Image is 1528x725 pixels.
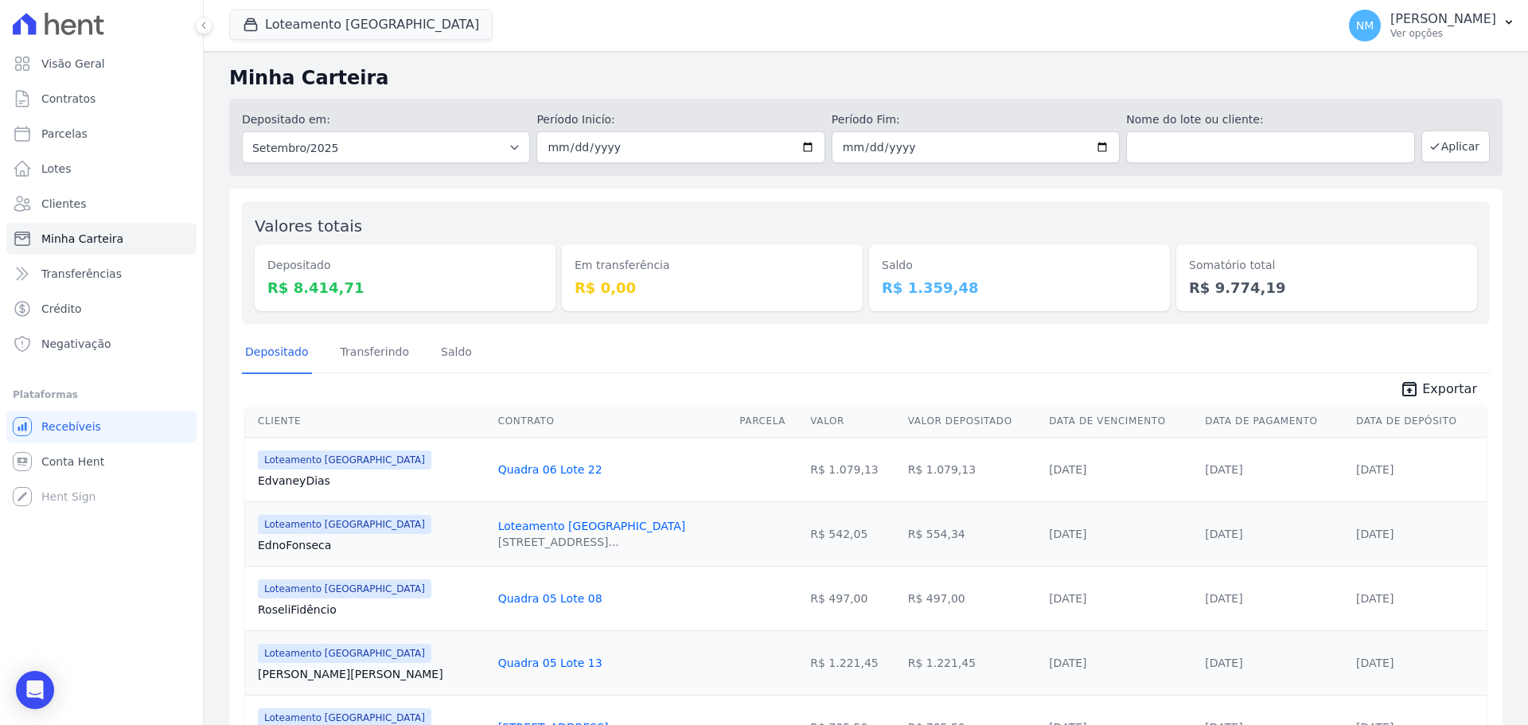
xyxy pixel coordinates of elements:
a: [DATE] [1205,657,1242,669]
h2: Minha Carteira [229,64,1503,92]
span: Transferências [41,266,122,282]
p: [PERSON_NAME] [1390,11,1496,27]
a: Visão Geral [6,48,197,80]
button: NM [PERSON_NAME] Ver opções [1336,3,1528,48]
a: Minha Carteira [6,223,197,255]
span: Conta Hent [41,454,104,470]
div: [STREET_ADDRESS]... [498,534,686,550]
dt: Depositado [267,257,543,274]
a: Quadra 06 Lote 22 [498,463,602,476]
a: [DATE] [1049,592,1086,605]
a: Parcelas [6,118,197,150]
a: [DATE] [1356,592,1394,605]
span: Negativação [41,336,111,352]
a: [DATE] [1049,528,1086,540]
span: Minha Carteira [41,231,123,247]
a: Clientes [6,188,197,220]
span: Loteamento [GEOGRAPHIC_DATA] [258,579,431,598]
th: Contrato [492,405,734,438]
a: Crédito [6,293,197,325]
a: EdnoFonseca [258,537,485,553]
dd: R$ 0,00 [575,277,850,298]
td: R$ 1.079,13 [902,437,1043,501]
button: Loteamento [GEOGRAPHIC_DATA] [229,10,493,40]
td: R$ 1.079,13 [804,437,901,501]
span: Clientes [41,196,86,212]
a: Contratos [6,83,197,115]
a: Quadra 05 Lote 13 [498,657,602,669]
dt: Somatório total [1189,257,1464,274]
div: Plataformas [13,385,190,404]
td: R$ 1.221,45 [804,630,901,695]
td: R$ 497,00 [804,566,901,630]
th: Valor Depositado [902,405,1043,438]
a: unarchive Exportar [1387,380,1490,402]
a: [PERSON_NAME][PERSON_NAME] [258,666,485,682]
div: Open Intercom Messenger [16,671,54,709]
i: unarchive [1400,380,1419,399]
a: [DATE] [1356,463,1394,476]
button: Aplicar [1421,131,1490,162]
label: Período Fim: [832,111,1120,128]
th: Cliente [245,405,492,438]
a: Quadra 05 Lote 08 [498,592,602,605]
dd: R$ 8.414,71 [267,277,543,298]
a: [DATE] [1205,528,1242,540]
span: Loteamento [GEOGRAPHIC_DATA] [258,450,431,470]
span: Crédito [41,301,82,317]
a: Negativação [6,328,197,360]
span: Visão Geral [41,56,105,72]
span: Contratos [41,91,95,107]
a: Depositado [242,333,312,374]
a: Loteamento [GEOGRAPHIC_DATA] [498,520,686,532]
th: Data de Vencimento [1043,405,1199,438]
span: Exportar [1422,380,1477,399]
span: Recebíveis [41,419,101,435]
a: Recebíveis [6,411,197,442]
span: NM [1356,20,1374,31]
label: Nome do lote ou cliente: [1126,111,1414,128]
a: [DATE] [1205,592,1242,605]
th: Data de Pagamento [1199,405,1350,438]
span: Loteamento [GEOGRAPHIC_DATA] [258,515,431,534]
td: R$ 497,00 [902,566,1043,630]
a: RoseliFidêncio [258,602,485,618]
td: R$ 554,34 [902,501,1043,566]
dt: Saldo [882,257,1157,274]
dd: R$ 1.359,48 [882,277,1157,298]
a: Transferindo [337,333,413,374]
a: Conta Hent [6,446,197,477]
a: [DATE] [1049,463,1086,476]
label: Depositado em: [242,113,330,126]
a: Saldo [438,333,475,374]
a: [DATE] [1356,528,1394,540]
dt: Em transferência [575,257,850,274]
a: [DATE] [1049,657,1086,669]
th: Data de Depósito [1350,405,1487,438]
span: Lotes [41,161,72,177]
dd: R$ 9.774,19 [1189,277,1464,298]
span: Parcelas [41,126,88,142]
a: [DATE] [1356,657,1394,669]
a: Transferências [6,258,197,290]
p: Ver opções [1390,27,1496,40]
td: R$ 1.221,45 [902,630,1043,695]
a: [DATE] [1205,463,1242,476]
th: Valor [804,405,901,438]
label: Período Inicío: [536,111,824,128]
a: EdvaneyDias [258,473,485,489]
span: Loteamento [GEOGRAPHIC_DATA] [258,644,431,663]
a: Lotes [6,153,197,185]
th: Parcela [733,405,804,438]
label: Valores totais [255,216,362,236]
td: R$ 542,05 [804,501,901,566]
